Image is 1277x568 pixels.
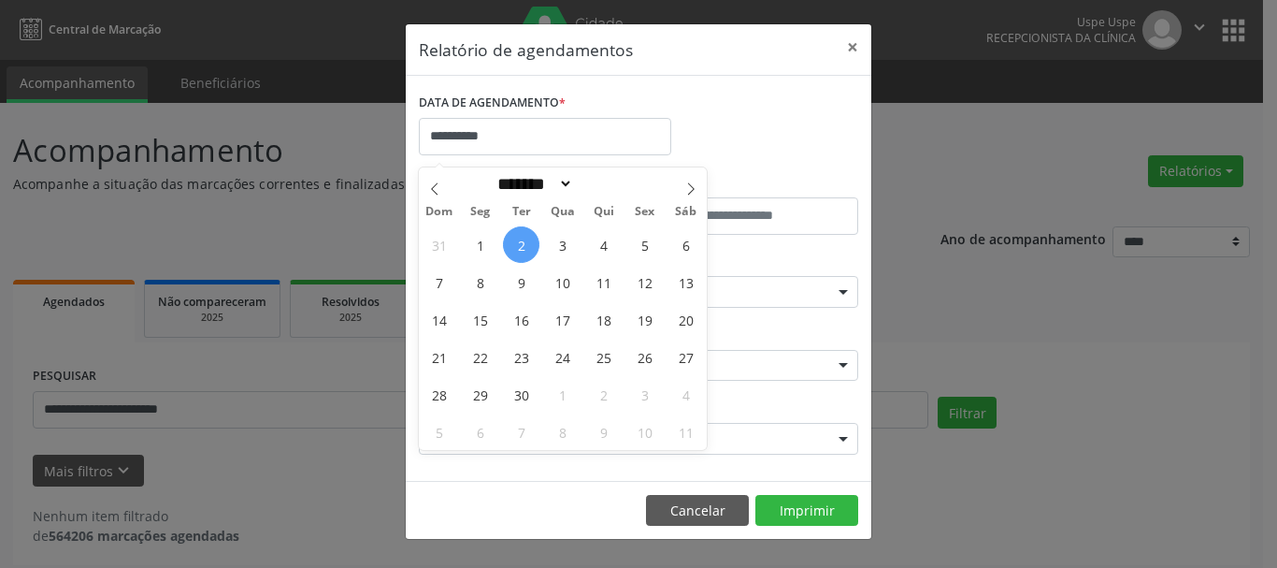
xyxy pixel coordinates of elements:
[585,226,622,263] span: Setembro 4, 2025
[503,414,539,450] span: Outubro 7, 2025
[585,339,622,375] span: Setembro 25, 2025
[462,301,498,338] span: Setembro 15, 2025
[544,339,581,375] span: Setembro 24, 2025
[462,264,498,300] span: Setembro 8, 2025
[646,495,749,527] button: Cancelar
[503,376,539,413] span: Setembro 30, 2025
[419,206,460,218] span: Dom
[755,495,858,527] button: Imprimir
[503,339,539,375] span: Setembro 23, 2025
[626,376,663,413] span: Outubro 3, 2025
[573,174,635,194] input: Year
[626,339,663,375] span: Setembro 26, 2025
[462,376,498,413] span: Setembro 29, 2025
[626,301,663,338] span: Setembro 19, 2025
[585,264,622,300] span: Setembro 11, 2025
[544,226,581,263] span: Setembro 3, 2025
[421,339,457,375] span: Setembro 21, 2025
[667,339,704,375] span: Setembro 27, 2025
[503,301,539,338] span: Setembro 16, 2025
[667,376,704,413] span: Outubro 4, 2025
[460,206,501,218] span: Seg
[544,264,581,300] span: Setembro 10, 2025
[544,414,581,450] span: Outubro 8, 2025
[503,264,539,300] span: Setembro 9, 2025
[491,174,573,194] select: Month
[501,206,542,218] span: Ter
[834,24,871,70] button: Close
[421,414,457,450] span: Outubro 5, 2025
[462,414,498,450] span: Outubro 6, 2025
[667,301,704,338] span: Setembro 20, 2025
[503,226,539,263] span: Setembro 2, 2025
[421,226,457,263] span: Agosto 31, 2025
[667,264,704,300] span: Setembro 13, 2025
[585,301,622,338] span: Setembro 18, 2025
[626,226,663,263] span: Setembro 5, 2025
[421,264,457,300] span: Setembro 7, 2025
[462,339,498,375] span: Setembro 22, 2025
[585,376,622,413] span: Outubro 2, 2025
[667,226,704,263] span: Setembro 6, 2025
[626,264,663,300] span: Setembro 12, 2025
[585,414,622,450] span: Outubro 9, 2025
[643,168,858,197] label: ATÉ
[544,376,581,413] span: Outubro 1, 2025
[544,301,581,338] span: Setembro 17, 2025
[421,376,457,413] span: Setembro 28, 2025
[419,89,566,118] label: DATA DE AGENDAMENTO
[626,414,663,450] span: Outubro 10, 2025
[667,414,704,450] span: Outubro 11, 2025
[666,206,707,218] span: Sáb
[583,206,624,218] span: Qui
[542,206,583,218] span: Qua
[419,37,633,62] h5: Relatório de agendamentos
[421,301,457,338] span: Setembro 14, 2025
[624,206,666,218] span: Sex
[462,226,498,263] span: Setembro 1, 2025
